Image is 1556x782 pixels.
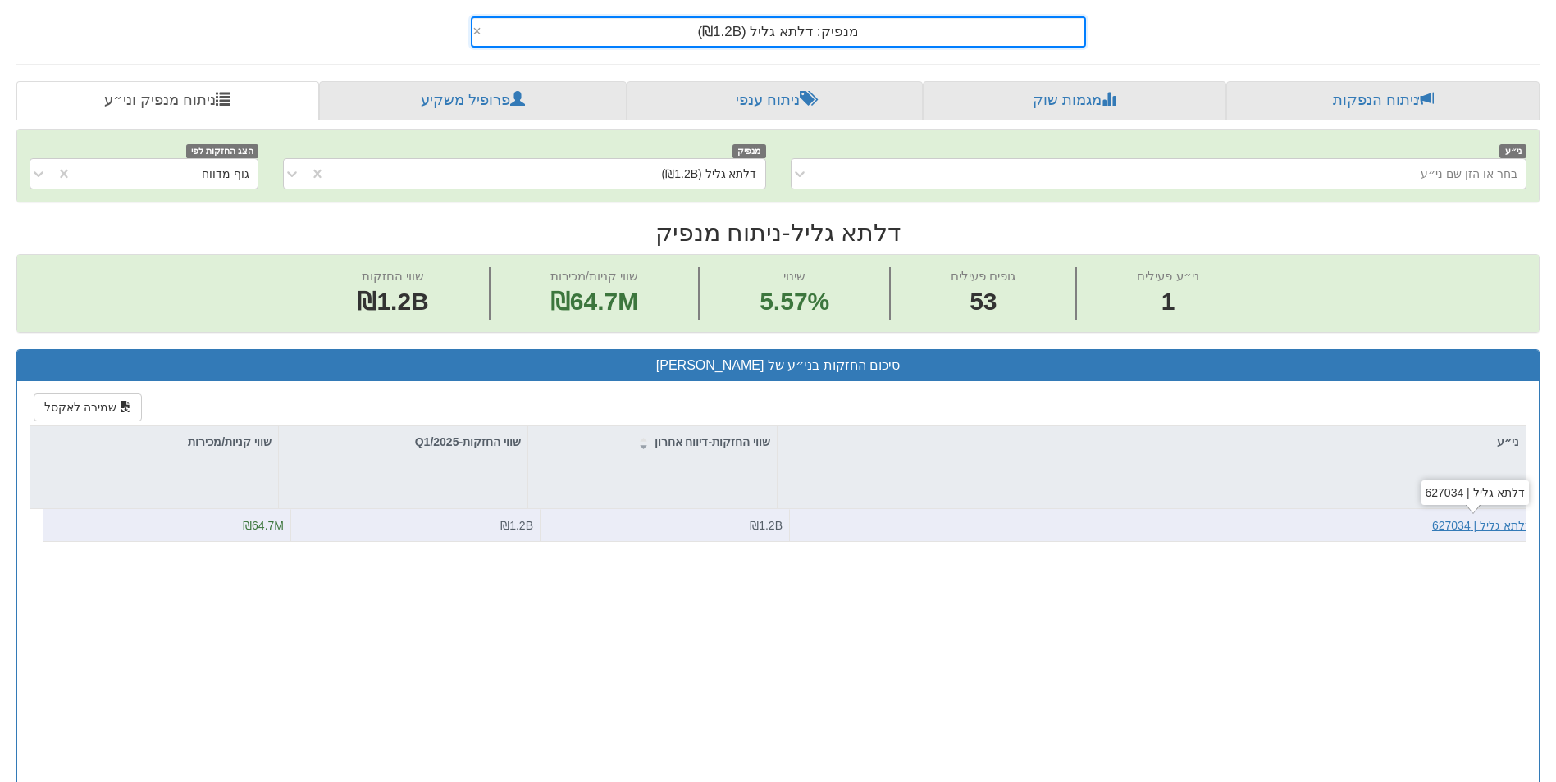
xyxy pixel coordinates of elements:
div: בחר או הזן שם ני״ע [1421,166,1517,182]
div: דלתא גליל (₪1.2B) [662,166,757,182]
div: שווי קניות/מכירות [30,426,278,457]
a: מגמות שוק [923,81,1226,120]
span: שווי החזקות [362,269,424,283]
span: 5.57% [760,284,829,320]
div: ני״ע [778,426,1526,457]
a: פרופיל משקיע [319,81,627,120]
span: ₪1.2B [357,288,428,315]
span: ני״ע [1499,144,1526,158]
span: 1 [1137,284,1198,320]
div: שווי החזקות-Q1/2025 [279,426,527,457]
span: ₪1.2B [750,519,783,532]
span: שווי קניות/מכירות [550,269,638,283]
a: ניתוח ענפי [627,81,924,120]
h3: סיכום החזקות בני״ע של [PERSON_NAME] [30,358,1526,373]
a: ניתוח מנפיק וני״ע [16,81,319,120]
button: דלתא גליל | 627034 [1432,517,1531,534]
div: גוף מדווח [202,166,249,182]
span: ₪64.7M [550,288,638,315]
span: מנפיק: ‏דלתא גליל ‎(₪1.2B)‎ [697,24,858,39]
div: שווי החזקות-דיווח אחרון [528,426,777,457]
span: × [472,24,481,39]
span: ₪1.2B [500,519,533,532]
h2: דלתא גליל - ניתוח מנפיק [16,219,1540,246]
span: 53 [951,284,1015,320]
span: ₪64.7M [243,519,284,532]
a: ניתוח הנפקות [1226,81,1540,120]
span: ני״ע פעילים [1137,269,1198,283]
span: הצג החזקות לפי [186,144,258,158]
button: שמירה לאקסל [34,393,142,421]
span: שינוי [783,269,805,283]
span: גופים פעילים [951,269,1015,283]
span: Clear value [472,18,486,46]
span: מנפיק [732,144,766,158]
div: דלתא גליל | 627034 [1421,480,1529,505]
